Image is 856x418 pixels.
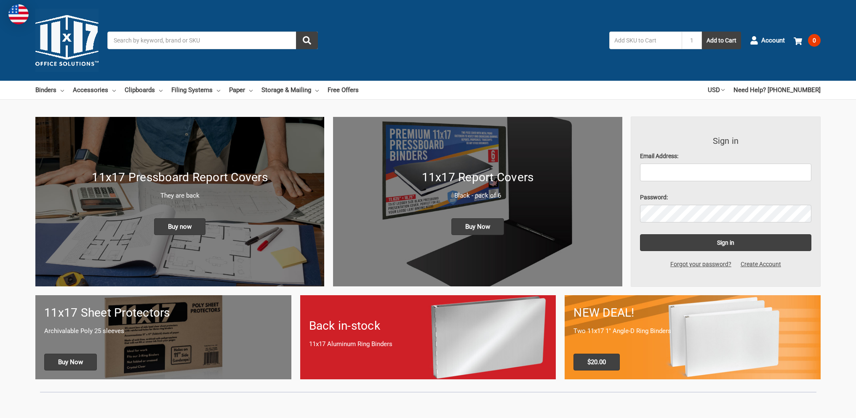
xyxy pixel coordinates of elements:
[8,4,29,24] img: duty and tax information for United States
[309,317,547,335] h1: Back in-stock
[44,191,315,201] p: They are back
[761,36,785,45] span: Account
[35,117,324,286] a: New 11x17 Pressboard Binders 11x17 Pressboard Report Covers They are back Buy now
[44,169,315,186] h1: 11x17 Pressboard Report Covers
[154,218,205,235] span: Buy now
[229,81,253,99] a: Paper
[451,218,504,235] span: Buy Now
[35,295,291,379] a: 11x17 sheet protectors 11x17 Sheet Protectors Archivalable Poly 25 sleeves Buy Now
[666,260,736,269] a: Forgot your password?
[125,81,163,99] a: Clipboards
[44,304,283,322] h1: 11x17 Sheet Protectors
[35,117,324,286] img: New 11x17 Pressboard Binders
[300,295,556,379] a: Back in-stock 11x17 Aluminum Ring Binders
[309,339,547,349] p: 11x17 Aluminum Ring Binders
[342,191,613,201] p: Black - pack of 6
[808,34,821,47] span: 0
[35,81,64,99] a: Binders
[333,117,622,286] img: 11x17 Report Covers
[794,29,821,51] a: 0
[328,81,359,99] a: Free Offers
[750,29,785,51] a: Account
[565,295,821,379] a: 11x17 Binder 2-pack only $20.00 NEW DEAL! Two 11x17 1" Angle-D Ring Binders $20.00
[171,81,220,99] a: Filing Systems
[640,234,812,251] input: Sign in
[35,9,99,72] img: 11x17.com
[640,135,812,147] h3: Sign in
[573,304,812,322] h1: NEW DEAL!
[733,81,821,99] a: Need Help? [PHONE_NUMBER]
[261,81,319,99] a: Storage & Mailing
[44,354,97,370] span: Buy Now
[708,81,725,99] a: USD
[640,152,812,161] label: Email Address:
[609,32,682,49] input: Add SKU to Cart
[573,326,812,336] p: Two 11x17 1" Angle-D Ring Binders
[333,117,622,286] a: 11x17 Report Covers 11x17 Report Covers Black - pack of 6 Buy Now
[107,32,318,49] input: Search by keyword, brand or SKU
[342,169,613,186] h1: 11x17 Report Covers
[702,32,741,49] button: Add to Cart
[44,326,283,336] p: Archivalable Poly 25 sleeves
[736,260,786,269] a: Create Account
[573,354,620,370] span: $20.00
[73,81,116,99] a: Accessories
[640,193,812,202] label: Password:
